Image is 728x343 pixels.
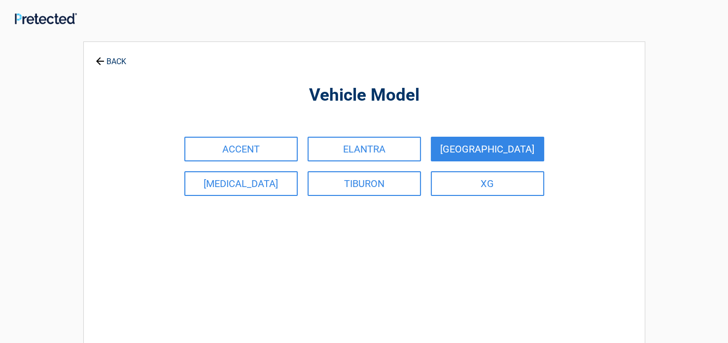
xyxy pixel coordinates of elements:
[308,137,421,161] a: ELANTRA
[138,84,590,107] h2: Vehicle Model
[431,137,544,161] a: [GEOGRAPHIC_DATA]
[184,137,298,161] a: ACCENT
[15,13,77,24] img: Main Logo
[431,171,544,196] a: XG
[184,171,298,196] a: [MEDICAL_DATA]
[308,171,421,196] a: TIBURON
[94,48,128,66] a: BACK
